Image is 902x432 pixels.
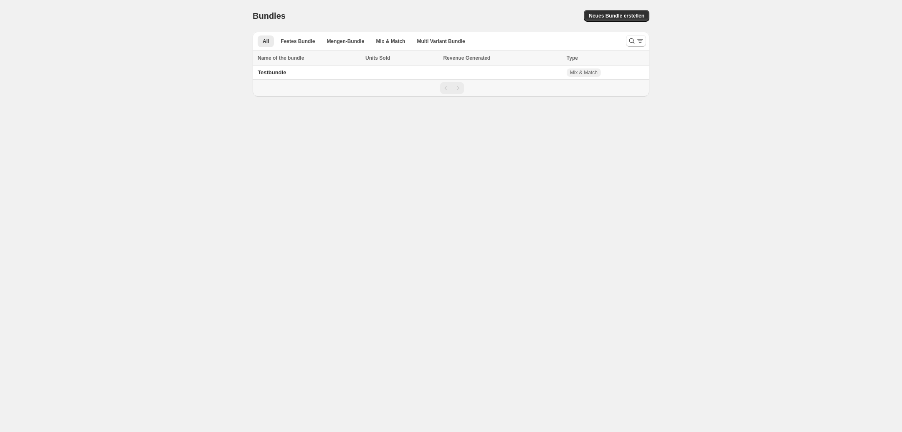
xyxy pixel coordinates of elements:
h1: Bundles [253,11,286,21]
span: Units Sold [365,54,390,62]
span: Neues Bundle erstellen [589,13,644,19]
div: Type [567,54,644,62]
span: Mix & Match [376,38,405,45]
button: Revenue Generated [443,54,499,62]
span: Mengen-Bundle [327,38,364,45]
span: Revenue Generated [443,54,490,62]
span: All [263,38,269,45]
span: Multi Variant Bundle [417,38,465,45]
button: Units Sold [365,54,398,62]
span: Mix & Match [570,69,598,76]
nav: Pagination [253,79,649,96]
div: Name of the bundle [258,54,360,62]
button: Search and filter results [626,35,646,47]
span: Testbundle [258,69,286,76]
button: Neues Bundle erstellen [584,10,649,22]
span: Festes Bundle [281,38,315,45]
